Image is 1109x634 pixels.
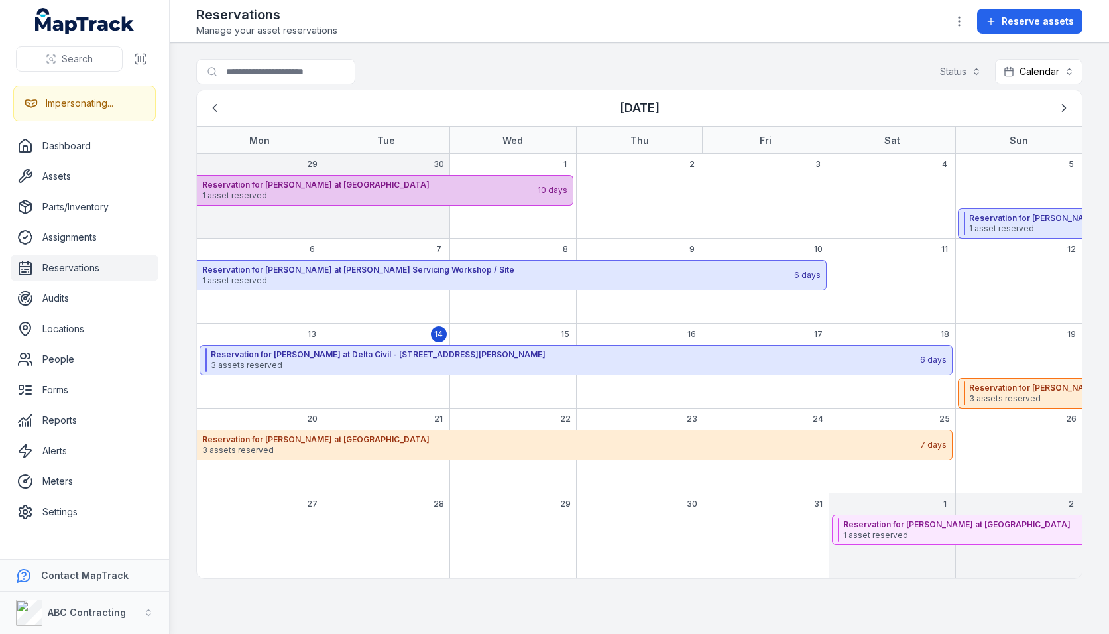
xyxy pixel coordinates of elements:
[689,159,695,170] span: 2
[1067,244,1076,255] span: 12
[211,360,919,371] span: 3 assets reserved
[197,175,573,206] button: Reservation for [PERSON_NAME] at [GEOGRAPHIC_DATA]1 asset reserved10 days
[202,445,919,456] span: 3 assets reserved
[941,244,948,255] span: 11
[307,499,318,509] span: 27
[11,499,158,525] a: Settings
[814,244,823,255] span: 10
[434,159,444,170] span: 30
[561,329,569,340] span: 15
[1069,499,1074,509] span: 2
[197,430,953,460] button: Reservation for [PERSON_NAME] at [GEOGRAPHIC_DATA]3 assets reserved7 days
[202,275,793,286] span: 1 asset reserved
[560,499,571,509] span: 29
[197,260,827,290] button: Reservation for [PERSON_NAME] at [PERSON_NAME] Servicing Workshop / Site1 asset reserved6 days
[11,285,158,312] a: Audits
[941,329,949,340] span: 18
[11,316,158,342] a: Locations
[813,414,823,424] span: 24
[310,244,315,255] span: 6
[687,414,697,424] span: 23
[11,194,158,220] a: Parts/Inventory
[196,24,337,37] span: Manage your asset reservations
[814,329,823,340] span: 17
[689,244,695,255] span: 9
[377,135,395,146] strong: Tue
[1051,95,1077,121] button: Next
[939,414,950,424] span: 25
[760,135,772,146] strong: Fri
[11,346,158,373] a: People
[48,607,126,618] strong: ABC Contracting
[16,46,123,72] button: Search
[11,407,158,434] a: Reports
[563,159,567,170] span: 1
[563,244,568,255] span: 8
[436,244,441,255] span: 7
[202,190,536,201] span: 1 asset reserved
[11,224,158,251] a: Assignments
[502,135,523,146] strong: Wed
[815,159,821,170] span: 3
[11,133,158,159] a: Dashboard
[560,414,571,424] span: 22
[931,59,990,84] button: Status
[11,377,158,403] a: Forms
[630,135,649,146] strong: Thu
[211,349,919,360] strong: Reservation for [PERSON_NAME] at Delta Civil - [STREET_ADDRESS][PERSON_NAME]
[977,9,1082,34] button: Reserve assets
[41,570,129,581] strong: Contact MapTrack
[943,499,947,509] span: 1
[1067,329,1076,340] span: 19
[202,434,919,445] strong: Reservation for [PERSON_NAME] at [GEOGRAPHIC_DATA]
[11,468,158,495] a: Meters
[202,180,536,190] strong: Reservation for [PERSON_NAME] at [GEOGRAPHIC_DATA]
[1066,414,1077,424] span: 26
[995,59,1082,84] button: Calendar
[196,5,337,24] h2: Reservations
[620,99,660,117] h3: [DATE]
[11,255,158,281] a: Reservations
[814,499,823,509] span: 31
[307,414,318,424] span: 20
[434,329,443,340] span: 14
[434,414,443,424] span: 21
[62,52,93,66] span: Search
[200,345,953,375] button: Reservation for [PERSON_NAME] at Delta Civil - [STREET_ADDRESS][PERSON_NAME]3 assets reserved6 days
[308,329,316,340] span: 13
[11,163,158,190] a: Assets
[434,499,444,509] span: 28
[687,329,696,340] span: 16
[1069,159,1074,170] span: 5
[202,95,227,121] button: Previous
[11,438,158,464] a: Alerts
[942,159,947,170] span: 4
[46,97,113,110] div: Impersonating...
[35,8,135,34] a: MapTrack
[202,265,793,275] strong: Reservation for [PERSON_NAME] at [PERSON_NAME] Servicing Workshop / Site
[249,135,270,146] strong: Mon
[197,90,1082,578] div: October 2025
[1010,135,1028,146] strong: Sun
[1002,15,1074,28] span: Reserve assets
[884,135,900,146] strong: Sat
[307,159,318,170] span: 29
[687,499,697,509] span: 30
